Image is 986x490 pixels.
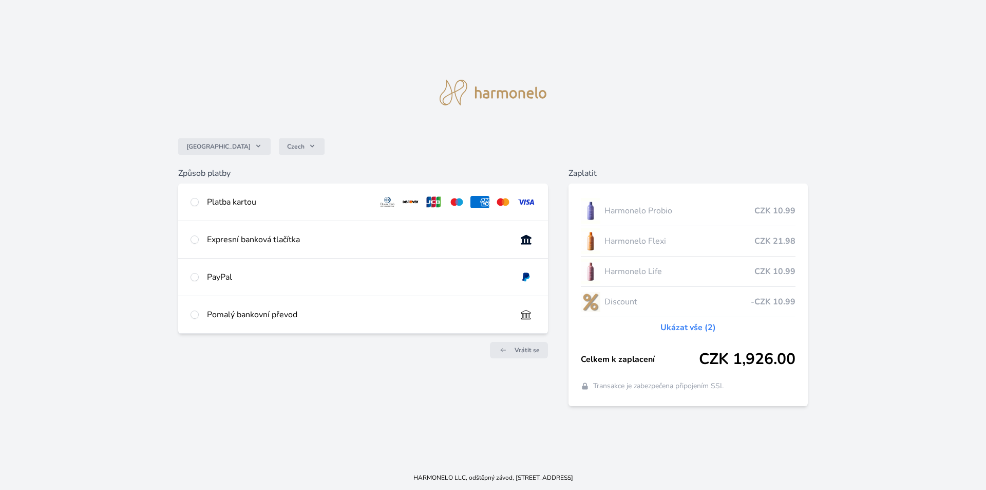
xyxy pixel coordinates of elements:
h6: Způsob platby [178,167,548,179]
span: CZK 10.99 [754,265,795,278]
span: Transakce je zabezpečena připojením SSL [593,381,724,391]
span: [GEOGRAPHIC_DATA] [186,142,251,151]
a: Vrátit se [490,342,548,358]
a: Ukázat vše (2) [660,321,716,334]
span: Harmonelo Life [604,265,755,278]
button: Czech [279,138,325,155]
span: Czech [287,142,305,151]
img: mc.svg [494,196,513,208]
span: CZK 21.98 [754,235,795,247]
img: discount-lo.png [581,289,600,315]
h6: Zaplatit [568,167,808,179]
span: Vrátit se [515,346,540,354]
div: Expresní banková tlačítka [207,233,508,246]
span: -CZK 10.99 [751,296,795,308]
img: discover.svg [401,196,420,208]
img: logo.svg [440,80,546,105]
span: Celkem k zaplacení [581,353,699,366]
img: CLEAN_PROBIO_se_stinem_x-lo.jpg [581,198,600,224]
img: onlineBanking_CZ.svg [517,233,536,246]
img: paypal.svg [517,271,536,283]
span: Discount [604,296,751,308]
div: Pomalý bankovní převod [207,308,508,321]
img: jcb.svg [424,196,443,208]
span: Harmonelo Probio [604,205,755,217]
img: amex.svg [470,196,489,208]
span: Harmonelo Flexi [604,235,755,247]
img: visa.svg [517,196,536,208]
img: maestro.svg [447,196,466,208]
img: diners.svg [378,196,397,208]
img: CLEAN_FLEXI_se_stinem_x-hi_(1)-lo.jpg [581,228,600,254]
img: bankTransfer_IBAN.svg [517,308,536,321]
div: PayPal [207,271,508,283]
img: CLEAN_LIFE_se_stinem_x-lo.jpg [581,259,600,284]
div: Platba kartou [207,196,370,208]
button: [GEOGRAPHIC_DATA] [178,138,271,155]
span: CZK 10.99 [754,205,795,217]
span: CZK 1,926.00 [699,350,795,369]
